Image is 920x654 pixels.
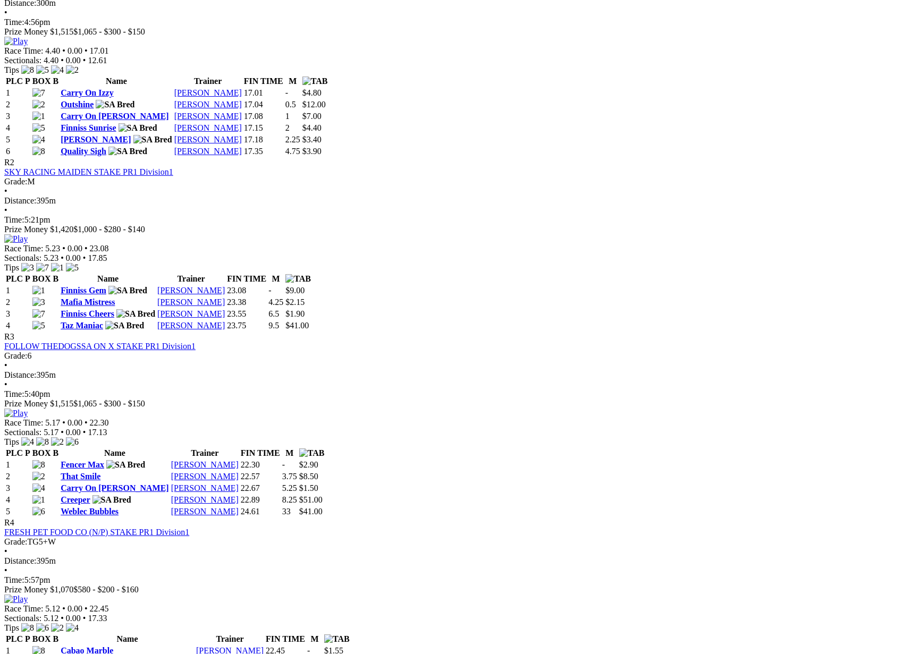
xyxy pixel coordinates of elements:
[61,460,104,469] a: Fencer Max
[4,332,14,341] span: R3
[240,506,281,517] td: 24.61
[157,309,225,318] a: [PERSON_NAME]
[4,428,41,437] span: Sectionals:
[85,244,88,253] span: •
[67,244,82,253] span: 0.00
[108,286,147,295] img: SA Bred
[32,123,45,133] img: 5
[4,196,916,206] div: 395m
[4,528,189,537] a: FRESH PET FOOD CO (N/P) STAKE PR1 Division1
[4,253,41,262] span: Sectionals:
[32,460,45,470] img: 8
[4,158,14,167] span: R2
[21,623,34,633] img: 8
[53,274,58,283] span: B
[83,614,86,623] span: •
[5,483,31,494] td: 3
[285,135,300,144] text: 2.25
[4,215,24,224] span: Time:
[171,483,239,492] a: [PERSON_NAME]
[4,65,19,74] span: Tips
[108,147,147,156] img: SA Bred
[61,123,116,132] a: Finniss Sunrise
[302,112,322,121] span: $7.00
[4,437,19,446] span: Tips
[61,147,106,156] a: Quality Sigh
[243,99,284,110] td: 17.04
[88,614,107,623] span: 17.33
[36,65,49,75] img: 5
[4,351,28,360] span: Grade:
[5,88,31,98] td: 1
[226,297,267,308] td: 23.38
[174,135,242,144] a: [PERSON_NAME]
[83,428,86,437] span: •
[6,274,23,283] span: PLC
[196,634,264,644] th: Trainer
[60,274,156,284] th: Name
[157,286,225,295] a: [PERSON_NAME]
[62,46,65,55] span: •
[285,100,296,109] text: 0.5
[61,472,100,481] a: That Smile
[32,274,51,283] span: BOX
[5,506,31,517] td: 5
[32,77,51,86] span: BOX
[171,448,239,458] th: Trainer
[90,604,109,613] span: 22.45
[105,321,144,330] img: SA Bred
[226,274,267,284] th: FIN TIME
[5,460,31,470] td: 1
[85,46,88,55] span: •
[299,448,325,458] img: TAB
[32,483,45,493] img: 4
[61,495,90,504] a: Creeper
[299,483,318,492] span: $1.50
[268,286,271,295] text: -
[73,27,145,36] span: $1,065 - $300 - $150
[32,321,45,330] img: 5
[4,537,916,547] div: TG5+W
[106,460,145,470] img: SA Bred
[171,472,239,481] a: [PERSON_NAME]
[268,309,279,318] text: 6.5
[285,321,309,330] span: $41.00
[157,321,225,330] a: [PERSON_NAME]
[51,623,64,633] img: 2
[299,472,318,481] span: $8.50
[51,437,64,447] img: 2
[4,575,916,585] div: 5:57pm
[67,418,82,427] span: 0.00
[285,298,305,307] span: $2.15
[4,547,7,556] span: •
[4,604,43,613] span: Race Time:
[32,298,45,307] img: 3
[268,274,284,284] th: M
[32,112,45,121] img: 1
[5,285,31,296] td: 1
[4,566,7,575] span: •
[4,244,43,253] span: Race Time:
[5,123,31,133] td: 4
[4,225,916,234] div: Prize Money $1,420
[61,253,64,262] span: •
[157,298,225,307] a: [PERSON_NAME]
[171,495,239,504] a: [PERSON_NAME]
[25,448,30,457] span: P
[302,135,322,144] span: $3.40
[44,428,58,437] span: 5.17
[299,460,318,469] span: $2.90
[32,472,45,481] img: 2
[243,111,284,122] td: 17.08
[32,309,45,319] img: 7
[174,88,242,97] a: [PERSON_NAME]
[32,507,45,516] img: 6
[5,99,31,110] td: 2
[4,167,173,176] a: SKY RACING MAIDEN STAKE PR1 Division1
[5,146,31,157] td: 6
[62,604,65,613] span: •
[83,56,86,65] span: •
[88,428,107,437] span: 17.13
[92,495,131,505] img: SA Bred
[4,351,916,361] div: 6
